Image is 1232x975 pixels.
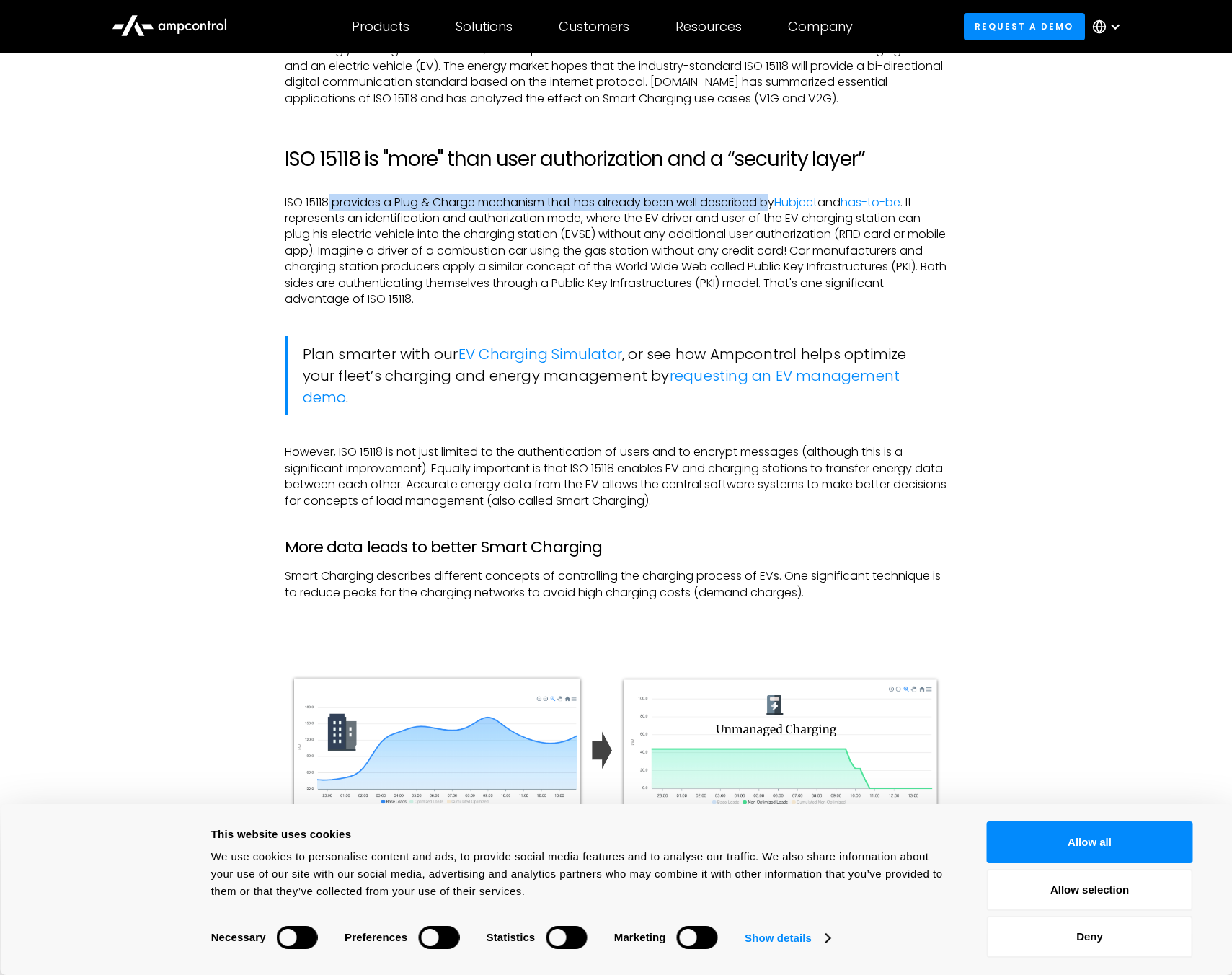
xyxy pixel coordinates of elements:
[285,669,948,960] img: ampcontrol smart charging electric vehicle
[345,931,407,943] strong: Preferences
[456,19,513,35] div: Solutions
[211,826,954,843] div: This website uses cookies
[987,821,1193,863] button: Allow all
[458,344,622,364] a: EV Charging Simulator
[675,19,742,35] div: Resources
[211,931,266,943] strong: Necessary
[285,336,948,415] blockquote: Plan smarter with our , or see how Ampcontrol helps optimize your fleet’s charging and energy man...
[285,568,948,601] p: Smart Charging describes different concepts of controlling the charging process of EVs. One signi...
[987,916,1193,958] button: Deny
[352,19,409,35] div: Products
[285,195,948,308] p: ISO 15118 provides a Plug & Charge mechanism that has already been well described by and . It rep...
[745,927,830,949] a: Show details
[285,612,948,628] p: ‍
[487,931,536,943] strong: Statistics
[211,848,954,900] div: We use cookies to personalise content and ads, to provide social media features and to analyse ou...
[559,19,629,35] div: Customers
[841,194,900,211] a: has-to-be
[788,19,853,35] div: Company
[285,26,948,107] p: In the past months, Charge Point Operators (CPO), electric fleet managers, and electric utilities...
[964,13,1085,40] a: Request a demo
[987,869,1193,911] button: Allow selection
[303,366,900,407] a: requesting an EV management demo
[285,538,948,557] h3: More data leads to better Smart Charging
[774,194,817,211] a: Hubject
[210,919,211,920] legend: Consent Selection
[285,147,948,172] h2: ISO 15118 is "more" than user authorization and a “security layer”
[285,444,948,509] p: However, ISO 15118 is not just limited to the authentication of users and to encrypt messages (al...
[614,931,666,943] strong: Marketing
